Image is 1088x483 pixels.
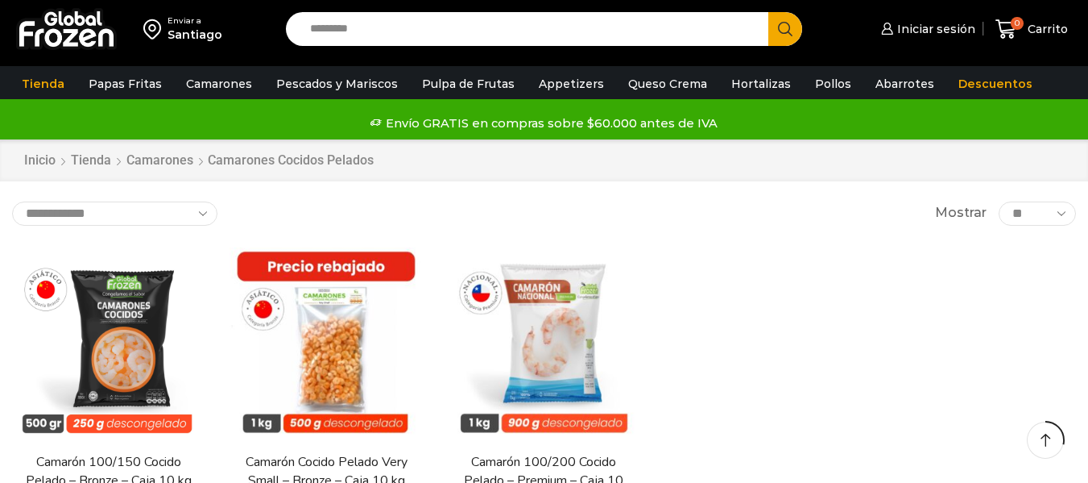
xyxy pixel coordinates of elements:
[208,152,374,168] h1: Camarones Cocidos Pelados
[531,69,612,99] a: Appetizers
[23,152,56,170] a: Inicio
[168,27,222,43] div: Santiago
[867,69,942,99] a: Abarrotes
[1024,21,1068,37] span: Carrito
[178,69,260,99] a: Camarones
[81,69,170,99] a: Papas Fritas
[807,69,859,99] a: Pollos
[168,15,222,27] div: Enviar a
[23,152,374,170] nav: Breadcrumb
[950,69,1040,99] a: Descuentos
[126,152,194,170] a: Camarones
[893,21,975,37] span: Iniciar sesión
[12,202,217,226] select: Pedido de la tienda
[991,10,1072,48] a: 0 Carrito
[143,15,168,43] img: address-field-icon.svg
[723,69,799,99] a: Hortalizas
[1011,17,1024,30] span: 0
[935,204,987,223] span: Mostrar
[268,69,406,99] a: Pescados y Mariscos
[620,69,715,99] a: Queso Crema
[877,13,975,45] a: Iniciar sesión
[414,69,523,99] a: Pulpa de Frutas
[768,12,802,46] button: Search button
[70,152,112,170] a: Tienda
[14,69,72,99] a: Tienda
